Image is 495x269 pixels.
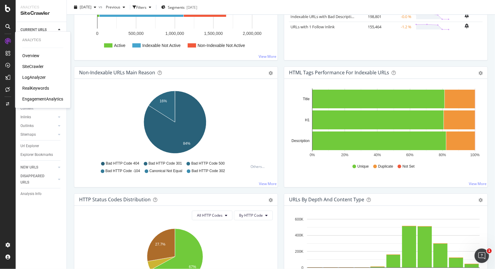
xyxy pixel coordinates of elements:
span: Previous [103,5,120,10]
text: 60% [406,153,414,157]
text: Non-Indexable Not Active [198,43,245,48]
span: Duplicate [378,164,393,169]
td: 155,464 [359,22,383,32]
text: 20% [341,153,349,157]
a: Outlinks [20,123,56,129]
text: 40% [374,153,381,157]
text: 500,000 [128,31,144,36]
text: 400K [295,233,303,237]
div: bell-plus [465,23,469,28]
div: gear [269,71,273,75]
div: bell-plus [465,13,469,18]
div: Explorer Bookmarks [20,152,53,158]
text: 200K [295,249,303,254]
div: Sitemaps [20,131,36,138]
iframe: Intercom live chat [475,249,489,263]
div: Analytics [22,38,63,43]
a: NEW URLS [20,164,56,171]
a: EngagementAnalytics [22,96,63,102]
a: View More [259,181,277,186]
text: 1,000,000 [165,31,184,36]
div: DISAPPEARED URLS [20,173,51,186]
text: 0% [310,153,315,157]
div: gear [269,198,273,202]
div: Non-Indexable URLs Main Reason [79,70,155,76]
div: Others... [251,164,267,169]
button: Previous [103,2,128,12]
div: HTML Tags Performance for Indexable URLs [289,70,389,76]
span: All HTTP Codes [197,213,223,218]
div: Outlinks [20,123,34,129]
text: 84% [183,141,190,146]
div: gear [478,198,483,202]
button: By HTTP Code [234,211,273,220]
text: H1 [305,118,310,122]
span: Canonical Not Equal [149,169,182,174]
text: 80% [439,153,446,157]
span: By HTTP Code [239,213,263,218]
div: HTTP Status Codes Distribution [79,196,151,203]
span: Bad HTTP Code 302 [192,169,225,174]
span: Bad HTTP Code 404 [106,161,139,166]
div: Url Explorer [20,143,39,149]
a: Analysis Info [20,191,62,197]
button: All HTTP Codes [192,211,232,220]
a: Url Explorer [20,143,62,149]
span: Not Set [403,164,415,169]
div: CURRENT URLS [20,27,47,33]
td: -0.0 % [383,11,413,22]
text: Description [291,139,309,143]
a: Overview [22,53,39,59]
text: 27.7% [155,242,165,246]
a: View More [259,54,276,59]
text: Active [114,43,125,48]
div: Analysis Info [20,191,42,197]
span: Unique [357,164,369,169]
text: Title [303,97,310,101]
a: DISAPPEARED URLS [20,173,56,186]
div: NEW URLS [20,164,38,171]
div: Content [20,105,33,112]
a: LogAnalyzer [22,74,46,80]
button: Segments[DATE] [159,2,200,12]
div: gear [478,71,483,75]
div: Inlinks [20,114,31,120]
a: Sitemaps [20,131,56,138]
a: RealKeywords [22,85,49,91]
text: 600K [295,217,303,221]
div: Analytics [20,5,62,10]
span: Bad HTTP Code 500 [191,161,225,166]
span: Bad HTTP Code 301 [149,161,182,166]
div: URLs by Depth and Content Type [289,196,364,203]
td: 198,801 [359,11,383,22]
div: [DATE] [186,5,197,10]
a: Indexable URLs with Bad Description [291,14,356,19]
svg: A chart. [79,88,271,158]
button: Filters [133,2,154,12]
span: 2025 Sep. 18th [80,5,91,10]
a: SiteCrawler [22,63,44,70]
text: 0 [96,31,99,36]
div: SiteCrawler [20,10,62,17]
a: View More [469,181,487,186]
span: Bad HTTP Code -104 [106,169,140,174]
a: Content [20,105,62,112]
a: CURRENT URLS [20,27,56,33]
text: 1,500,000 [204,31,223,36]
a: Explorer Bookmarks [20,152,62,158]
text: Indexable Not Active [142,43,181,48]
span: vs [99,4,103,9]
button: [DATE] [72,2,99,12]
svg: A chart. [289,88,481,158]
span: 1 [487,249,492,253]
text: 100% [470,153,480,157]
td: -1.2 % [383,22,413,32]
a: Inlinks [20,114,56,120]
div: Filters [136,5,146,10]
